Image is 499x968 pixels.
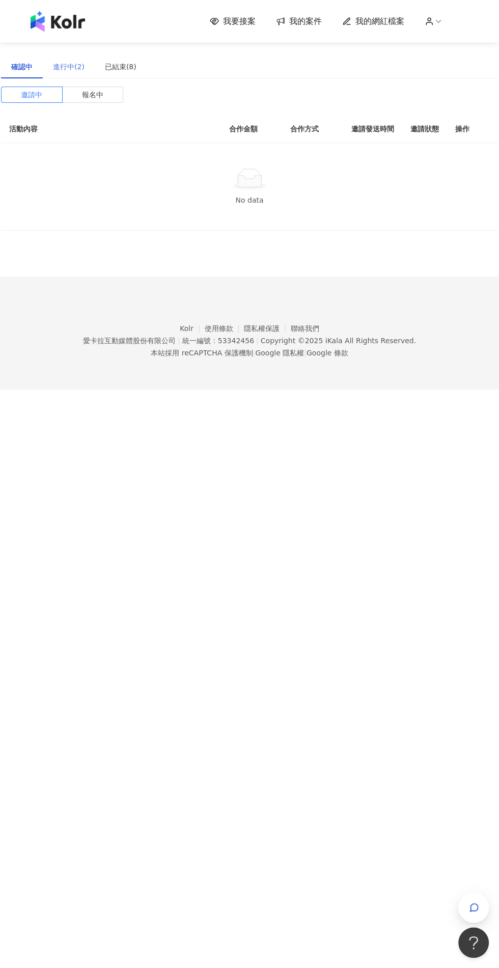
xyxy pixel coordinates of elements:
span: 報名中 [82,87,103,102]
th: 合作金額 [221,115,282,143]
span: 本站採用 reCAPTCHA 保護機制 [151,347,348,359]
span: | [256,337,259,345]
span: 我要接案 [223,16,256,27]
span: 我的案件 [289,16,322,27]
a: 我的網紅檔案 [342,16,404,27]
th: 邀請狀態 [402,115,447,143]
th: 活動內容 [1,115,205,143]
th: 操作 [447,115,498,143]
span: 我的網紅檔案 [355,16,404,27]
a: Kolr [180,324,204,333]
iframe: Help Scout Beacon - Open [458,927,489,958]
a: 使用條款 [205,324,244,333]
div: No data [13,195,486,206]
a: 我的案件 [276,16,322,27]
th: 合作方式 [282,115,343,143]
div: 統一編號：53342456 [182,337,254,345]
a: 我要接案 [210,16,256,27]
a: Google 隱私權 [255,349,304,357]
a: 聯絡我們 [291,324,319,333]
div: 愛卡拉互動媒體股份有限公司 [83,337,176,345]
a: 隱私權保護 [244,324,291,333]
span: | [304,349,307,357]
div: 進行中(2) [53,61,85,72]
span: | [253,349,256,357]
div: 確認中 [11,61,33,72]
span: | [178,337,180,345]
div: Copyright © 2025 All Rights Reserved. [261,337,416,345]
th: 邀請發送時間 [343,115,402,143]
a: iKala [325,337,343,345]
div: 已結束(8) [105,61,136,72]
img: logo [31,11,85,32]
a: Google 條款 [307,349,348,357]
span: 邀請中 [21,87,42,102]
